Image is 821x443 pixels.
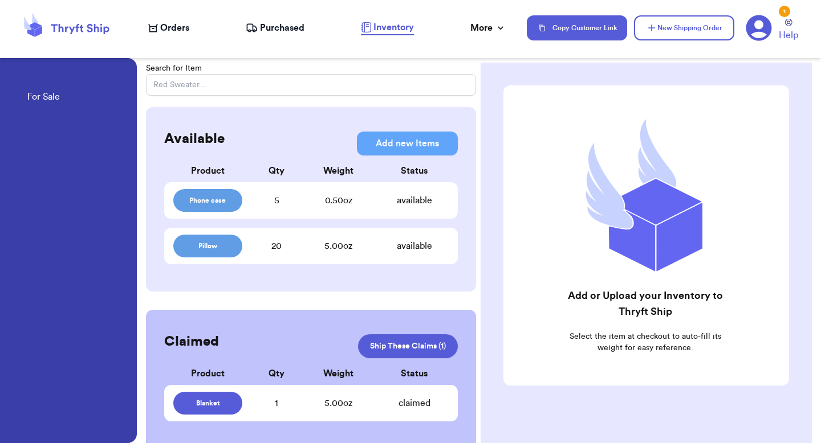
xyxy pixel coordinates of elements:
[160,21,189,35] span: Orders
[380,164,449,178] div: Status
[566,331,725,354] p: Select the item at checkout to auto-fill its weight for easy reference.
[779,6,790,17] div: 1
[242,239,311,253] div: 20
[746,15,772,41] a: 1
[180,399,235,408] span: Blanket
[180,196,235,205] span: Phone case
[566,288,725,319] h2: Add or Upload your Inventory to Thryft Ship
[180,241,235,251] span: Pillow
[164,333,219,351] h2: Claimed
[380,367,449,380] div: Status
[380,239,449,253] div: available
[470,21,506,35] div: More
[298,396,380,410] div: 5.00 oz
[173,367,242,380] div: Product
[173,164,242,178] div: Product
[298,194,380,207] div: 0.50 oz
[164,130,225,148] h2: Available
[380,396,449,410] div: claimed
[242,396,311,410] div: 1
[361,20,414,35] a: Inventory
[148,21,189,35] a: Orders
[260,21,304,35] span: Purchased
[634,15,734,40] button: New Shipping Order
[298,239,380,253] div: 5.00 oz
[779,28,798,42] span: Help
[242,164,311,178] div: Qty
[779,19,798,42] a: Help
[298,164,380,178] div: Weight
[146,74,476,96] input: Red Sweater...
[298,367,380,380] div: Weight
[246,21,304,35] a: Purchased
[380,194,449,207] div: available
[358,334,458,358] a: Ship These Claims (1)
[373,20,414,34] span: Inventory
[146,63,476,74] p: Search for Item
[27,90,60,106] a: For Sale
[527,15,627,40] button: Copy Customer Link
[242,367,311,380] div: Qty
[357,132,458,155] button: Add new Items
[242,194,311,207] div: 5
